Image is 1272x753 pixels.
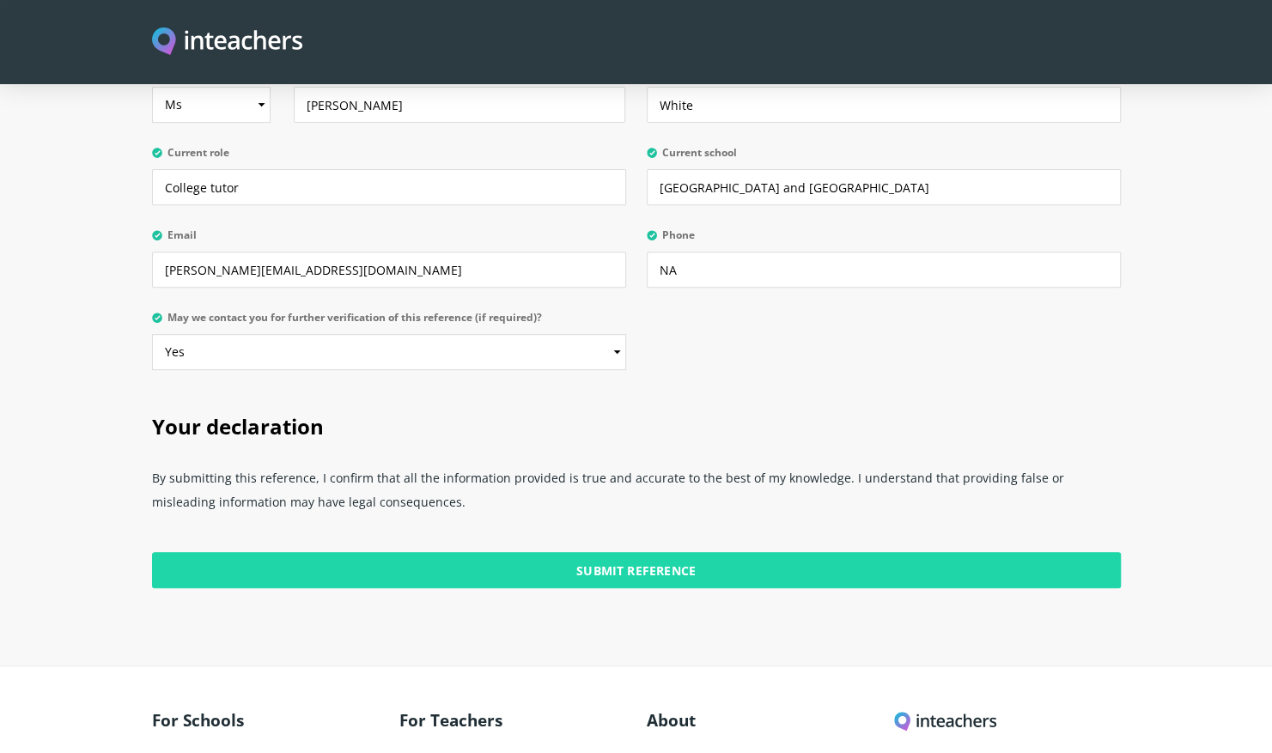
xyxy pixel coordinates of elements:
[647,702,873,738] h3: About
[647,147,1121,169] label: Current school
[152,229,626,252] label: Email
[399,702,626,738] h3: For Teachers
[152,27,303,58] a: Visit this site's homepage
[152,459,1121,531] p: By submitting this reference, I confirm that all the information provided is true and accurate to...
[894,702,1121,738] h3: Inteachers
[152,412,324,440] span: Your declaration
[152,147,626,169] label: Current role
[152,552,1121,588] input: Submit Reference
[152,702,343,738] h3: For Schools
[152,312,626,334] label: May we contact you for further verification of this reference (if required)?
[152,27,303,58] img: Inteachers
[647,229,1121,252] label: Phone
